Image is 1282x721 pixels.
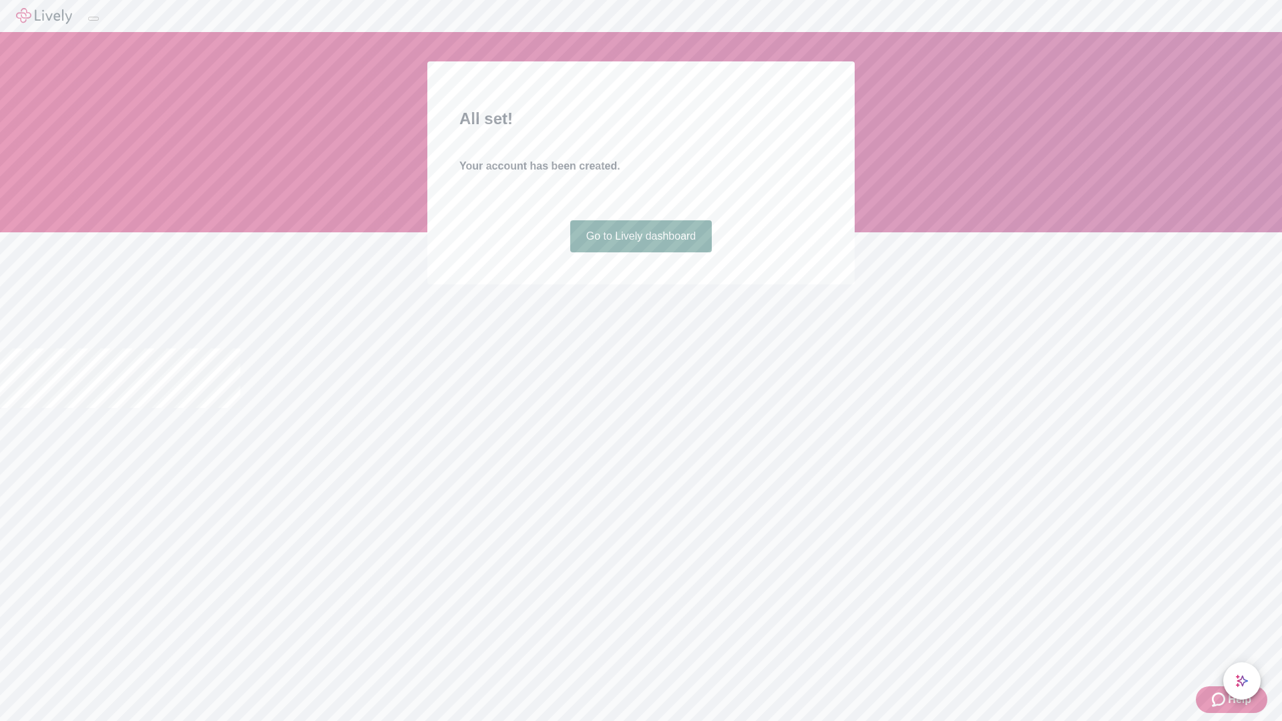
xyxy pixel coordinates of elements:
[1212,692,1228,708] svg: Zendesk support icon
[16,8,72,24] img: Lively
[459,158,823,174] h4: Your account has been created.
[1235,674,1249,688] svg: Lively AI Assistant
[88,17,99,21] button: Log out
[1196,686,1267,713] button: Zendesk support iconHelp
[1228,692,1251,708] span: Help
[459,107,823,131] h2: All set!
[570,220,712,252] a: Go to Lively dashboard
[1223,662,1261,700] button: chat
